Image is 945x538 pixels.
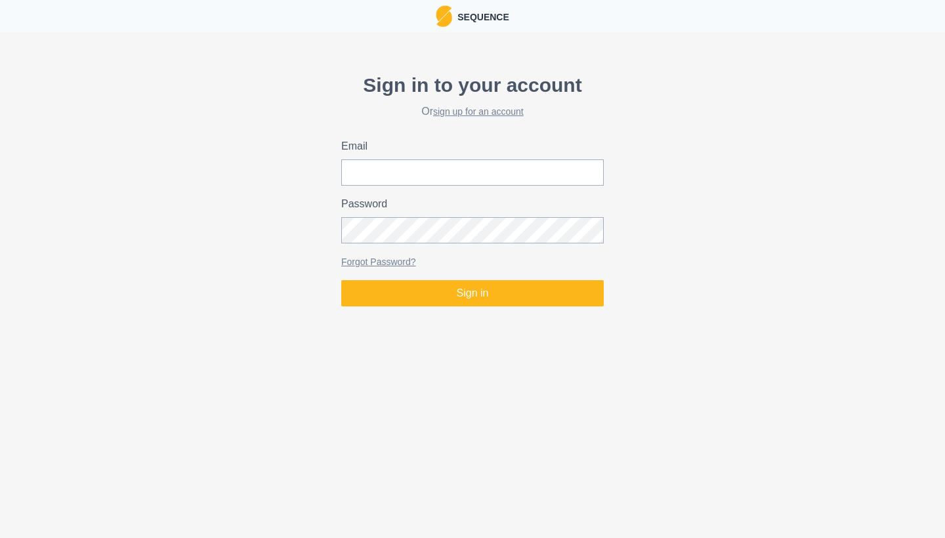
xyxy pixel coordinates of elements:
[341,196,596,212] label: Password
[341,280,604,306] button: Sign in
[433,106,524,117] a: sign up for an account
[341,257,416,267] a: Forgot Password?
[436,5,452,27] img: Logo
[341,70,604,100] p: Sign in to your account
[341,138,596,154] label: Email
[341,105,604,117] h2: Or
[436,5,509,27] a: LogoSequence
[452,8,509,24] p: Sequence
